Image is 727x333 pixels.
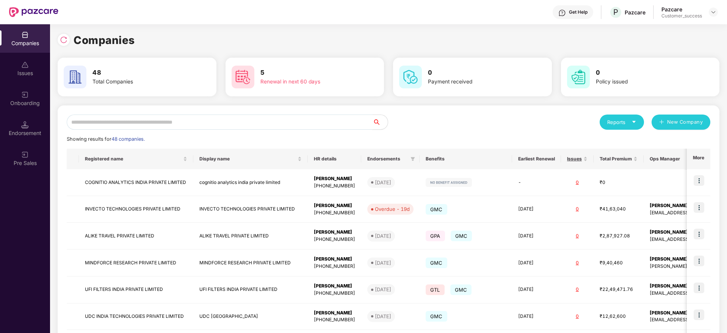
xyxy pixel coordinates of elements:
div: [PHONE_NUMBER] [314,316,355,324]
div: [DATE] [375,259,391,267]
td: [DATE] [512,250,561,276]
h3: 48 [92,68,188,78]
td: MINDFORCE RESEARCH PRIVATE LIMITED [193,250,308,276]
div: [PHONE_NUMBER] [314,263,355,270]
div: Payment received [428,78,523,86]
img: svg+xml;base64,PHN2ZyB4bWxucz0iaHR0cDovL3d3dy53My5vcmcvMjAwMC9zdmciIHdpZHRoPSIxMjIiIGhlaWdodD0iMj... [426,178,472,187]
td: UDC [GEOGRAPHIC_DATA] [193,303,308,330]
th: Issues [561,149,594,169]
td: INVECTO TECHNOLOGIES PRIVATE LIMITED [193,196,308,223]
span: GTL [426,284,445,295]
div: [DATE] [375,232,391,240]
td: UDC INDIA TECHNOLOGIES PRIVATE LIMITED [79,303,193,330]
span: GMC [450,284,472,295]
div: [PERSON_NAME] [314,256,355,263]
span: caret-down [631,119,636,124]
img: icon [694,283,704,293]
span: New Company [667,118,703,126]
span: P [613,8,618,17]
th: Registered name [79,149,193,169]
td: cognitio analytics india private limited [193,169,308,196]
td: - [512,169,561,196]
div: [PERSON_NAME] [314,309,355,317]
div: Customer_success [661,13,702,19]
td: ALIKE TRAVEL PRIVATE LIMITED [193,223,308,250]
div: Pazcare [625,9,646,16]
h1: Companies [74,32,135,49]
div: Overdue - 19d [375,205,410,213]
img: icon [694,256,704,266]
div: Renewal in next 60 days [260,78,356,86]
img: svg+xml;base64,PHN2ZyBpZD0iSGVscC0zMngzMiIgeG1sbnM9Imh0dHA6Ly93d3cudzMub3JnLzIwMDAvc3ZnIiB3aWR0aD... [558,9,566,17]
span: Issues [567,156,582,162]
div: Pazcare [661,6,702,13]
div: [DATE] [375,179,391,186]
div: ₹0 [600,179,638,186]
td: [DATE] [512,223,561,250]
div: Policy issued [596,78,691,86]
button: search [372,115,388,130]
div: ₹2,87,927.08 [600,232,638,240]
div: [PHONE_NUMBER] [314,182,355,190]
img: svg+xml;base64,PHN2ZyB4bWxucz0iaHR0cDovL3d3dy53My5vcmcvMjAwMC9zdmciIHdpZHRoPSI2MCIgaGVpZ2h0PSI2MC... [232,66,254,88]
span: Endorsements [367,156,407,162]
span: search [372,119,388,125]
div: [PERSON_NAME] [314,175,355,182]
div: ₹41,63,040 [600,206,638,213]
img: New Pazcare Logo [9,7,58,17]
img: svg+xml;base64,PHN2ZyB4bWxucz0iaHR0cDovL3d3dy53My5vcmcvMjAwMC9zdmciIHdpZHRoPSI2MCIgaGVpZ2h0PSI2MC... [64,66,86,88]
span: plus [659,119,664,126]
div: 0 [567,206,588,213]
div: 0 [567,232,588,240]
th: HR details [308,149,361,169]
img: icon [694,229,704,239]
div: 0 [567,259,588,267]
div: 0 [567,286,588,293]
td: [DATE] [512,276,561,303]
div: [PERSON_NAME] [314,229,355,236]
h3: 0 [596,68,691,78]
div: Get Help [569,9,588,15]
img: svg+xml;base64,PHN2ZyB3aWR0aD0iMjAiIGhlaWdodD0iMjAiIHZpZXdCb3g9IjAgMCAyMCAyMCIgZmlsbD0ibm9uZSIgeG... [21,91,29,99]
span: GMC [451,231,472,241]
div: 0 [567,179,588,186]
span: GMC [426,204,447,215]
div: [PERSON_NAME] [314,202,355,209]
img: icon [694,175,704,186]
div: 0 [567,313,588,320]
span: GMC [426,258,447,268]
td: [DATE] [512,196,561,223]
span: Showing results for [67,136,145,142]
th: Total Premium [594,149,644,169]
button: plusNew Company [652,115,710,130]
div: [PHONE_NUMBER] [314,209,355,217]
img: svg+xml;base64,PHN2ZyB3aWR0aD0iMjAiIGhlaWdodD0iMjAiIHZpZXdCb3g9IjAgMCAyMCAyMCIgZmlsbD0ibm9uZSIgeG... [21,151,29,159]
img: svg+xml;base64,PHN2ZyBpZD0iRHJvcGRvd24tMzJ4MzIiIHhtbG5zPSJodHRwOi8vd3d3LnczLm9yZy8yMDAwL3N2ZyIgd2... [710,9,716,15]
img: svg+xml;base64,PHN2ZyBpZD0iQ29tcGFuaWVzIiB4bWxucz0iaHR0cDovL3d3dy53My5vcmcvMjAwMC9zdmciIHdpZHRoPS... [21,31,29,39]
img: svg+xml;base64,PHN2ZyB4bWxucz0iaHR0cDovL3d3dy53My5vcmcvMjAwMC9zdmciIHdpZHRoPSI2MCIgaGVpZ2h0PSI2MC... [567,66,590,88]
div: [PHONE_NUMBER] [314,290,355,297]
div: [PHONE_NUMBER] [314,236,355,243]
span: GPA [426,231,445,241]
th: Benefits [420,149,512,169]
td: COGNITIO ANALYTICS INDIA PRIVATE LIMITED [79,169,193,196]
span: Total Premium [600,156,632,162]
div: ₹22,49,471.76 [600,286,638,293]
div: [DATE] [375,313,391,320]
div: ₹9,40,460 [600,259,638,267]
span: GMC [426,311,447,322]
div: ₹12,62,600 [600,313,638,320]
div: Total Companies [92,78,188,86]
td: UFI FILTERS INDIA PRIVATE LIMITED [79,276,193,303]
div: [PERSON_NAME] [314,283,355,290]
td: ALIKE TRAVEL PRIVATE LIMITED [79,223,193,250]
span: 48 companies. [111,136,145,142]
span: filter [409,154,417,163]
span: filter [411,157,415,161]
div: [DATE] [375,286,391,293]
img: svg+xml;base64,PHN2ZyBpZD0iSXNzdWVzX2Rpc2FibGVkIiB4bWxucz0iaHR0cDovL3d3dy53My5vcmcvMjAwMC9zdmciIH... [21,61,29,69]
img: svg+xml;base64,PHN2ZyB4bWxucz0iaHR0cDovL3d3dy53My5vcmcvMjAwMC9zdmciIHdpZHRoPSI2MCIgaGVpZ2h0PSI2MC... [399,66,422,88]
td: MINDFORCE RESEARCH PRIVATE LIMITED [79,250,193,276]
h3: 0 [428,68,523,78]
span: Display name [199,156,296,162]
